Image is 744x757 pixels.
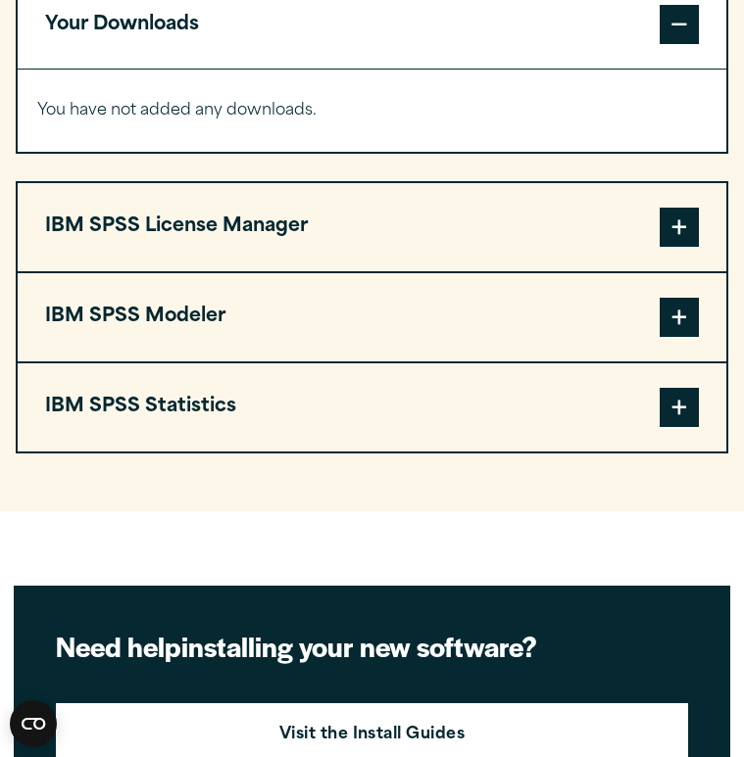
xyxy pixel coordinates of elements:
[18,363,726,451] button: IBM SPSS Statistics
[279,723,466,748] strong: Visit the Install Guides
[37,97,706,125] p: You have not added any downloads.
[18,183,726,271] button: IBM SPSS License Manager
[18,69,726,152] div: Your Downloads
[18,273,726,361] button: IBM SPSS Modeler
[10,700,57,747] button: Open CMP widget
[56,627,181,665] strong: Need help
[56,629,687,665] h2: installing your new software?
